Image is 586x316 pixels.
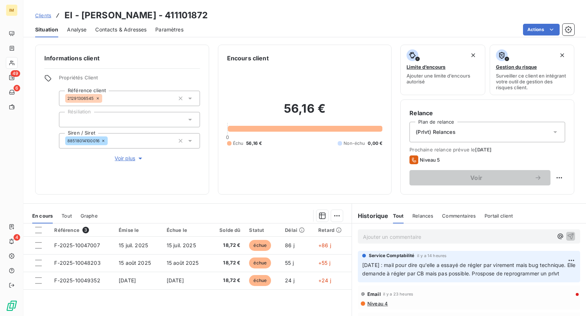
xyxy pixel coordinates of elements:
[59,75,200,85] span: Propriétés Client
[167,260,199,266] span: 15 août 2025
[14,234,20,241] span: 4
[393,213,404,219] span: Tout
[442,213,476,219] span: Commentaires
[108,138,114,144] input: Ajouter une valeur
[285,277,294,283] span: 24 j
[119,227,158,233] div: Émise le
[35,12,51,18] span: Clients
[62,213,72,219] span: Tout
[318,242,331,248] span: +86 j
[412,213,433,219] span: Relances
[407,73,479,84] span: Ajouter une limite d’encours autorisé
[119,260,151,266] span: 15 août 2025
[367,301,388,306] span: Niveau 4
[95,26,146,33] span: Contacts & Adresses
[246,140,262,147] span: 56,16 €
[485,213,513,219] span: Portail client
[32,213,53,219] span: En cours
[54,277,100,283] span: F-2025-10049352
[367,291,381,297] span: Email
[54,260,100,266] span: F-2025-10048203
[490,45,574,95] button: Gestion du risqueSurveiller ce client en intégrant votre outil de gestion des risques client.
[167,227,206,233] div: Échue le
[407,64,445,70] span: Limite d’encours
[119,242,148,248] span: 15 juil. 2025
[167,277,184,283] span: [DATE]
[285,242,294,248] span: 86 j
[523,24,560,35] button: Actions
[167,242,196,248] span: 15 juil. 2025
[65,116,71,123] input: Ajouter une valeur
[352,211,389,220] h6: Historique
[155,26,183,33] span: Paramètres
[215,242,241,249] span: 18,72 €
[35,26,58,33] span: Situation
[383,292,413,296] span: il y a 23 heures
[285,260,294,266] span: 55 j
[14,85,20,91] span: 6
[82,227,89,233] span: 3
[59,154,200,162] button: Voir plus
[67,139,100,143] span: 88518014100016
[35,12,51,19] a: Clients
[233,140,244,147] span: Échu
[115,155,144,162] span: Voir plus
[496,73,568,90] span: Surveiller ce client en intégrant votre outil de gestion des risques client.
[416,128,455,136] span: (Prlvt) Relances
[54,242,100,248] span: F-2025-10047007
[418,175,534,181] span: Voir
[227,101,383,123] h2: 56,16 €
[215,259,241,267] span: 18,72 €
[318,277,331,283] span: +24 j
[215,277,241,284] span: 18,72 €
[249,240,271,251] span: échue
[475,147,492,153] span: [DATE]
[44,54,200,63] h6: Informations client
[81,213,98,219] span: Graphe
[249,227,276,233] div: Statut
[318,227,347,233] div: Retard
[249,257,271,268] span: échue
[6,300,18,312] img: Logo LeanPay
[362,262,577,276] span: [DATE] : mail pour dire qu'elle a essayé de régler par virement mais bug technique. Elle demande ...
[102,95,108,102] input: Ajouter une valeur
[54,227,110,233] div: Référence
[215,227,241,233] div: Solde dû
[368,140,382,147] span: 0,00 €
[369,252,414,259] span: Service Comptabilité
[409,109,565,117] h6: Relance
[249,275,271,286] span: échue
[119,277,136,283] span: [DATE]
[11,70,20,77] span: 49
[67,26,86,33] span: Analyse
[318,260,330,266] span: +55 j
[344,140,365,147] span: Non-échu
[227,54,269,63] h6: Encours client
[285,227,309,233] div: Délai
[496,64,537,70] span: Gestion du risque
[417,253,446,258] span: il y a 14 heures
[64,9,208,22] h3: EI - [PERSON_NAME] - 411101872
[409,147,565,153] span: Prochaine relance prévue le
[420,157,440,163] span: Niveau 5
[6,4,18,16] div: IM
[67,96,94,101] span: 21291306545
[561,291,579,309] iframe: Intercom live chat
[409,170,550,185] button: Voir
[400,45,485,95] button: Limite d’encoursAjouter une limite d’encours autorisé
[226,134,229,140] span: 0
